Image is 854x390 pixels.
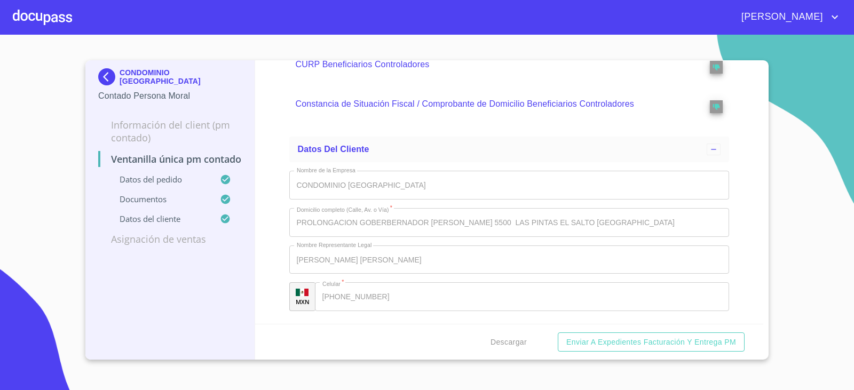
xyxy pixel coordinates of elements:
div: Datos del cliente [289,137,730,162]
p: Constancia de Situación Fiscal / Comprobante de Domicilio Beneficiarios Controladores [296,98,680,110]
p: CONDOMINIO [GEOGRAPHIC_DATA] [120,68,242,85]
div: CONDOMINIO [GEOGRAPHIC_DATA] [98,68,242,90]
p: Ventanilla única PM contado [98,153,242,165]
p: Datos del cliente [98,213,220,224]
button: reject [710,100,723,113]
span: Datos del cliente [298,145,369,154]
p: CURP Beneficiarios Controladores [296,58,680,71]
span: Descargar [491,336,527,349]
button: reject [710,61,723,74]
img: R93DlvwvvjP9fbrDwZeCRYBHk45OWMq+AAOlFVsxT89f82nwPLnD58IP7+ANJEaWYhP0Tx8kkA0WlQMPQsAAgwAOmBj20AXj6... [296,289,309,296]
span: Enviar a Expedientes Facturación y Entrega PM [566,336,736,349]
p: Asignación de Ventas [98,233,242,245]
button: Descargar [486,332,531,352]
p: Datos del pedido [98,174,220,185]
button: Enviar a Expedientes Facturación y Entrega PM [558,332,745,352]
span: [PERSON_NAME] [733,9,828,26]
button: account of current user [733,9,841,26]
p: Información del Client (PM contado) [98,118,242,144]
p: Documentos [98,194,220,204]
p: Contado Persona Moral [98,90,242,102]
img: Docupass spot blue [98,68,120,85]
p: MXN [296,298,310,306]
